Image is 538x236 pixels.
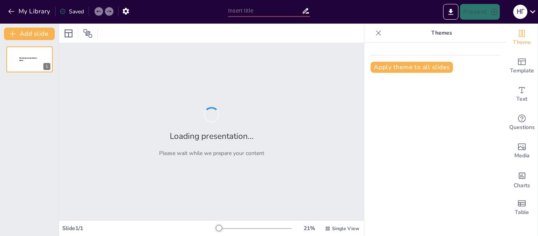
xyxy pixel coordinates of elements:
[83,29,93,38] span: Position
[506,165,538,194] div: Add charts and graphs
[509,123,535,132] span: Questions
[300,225,319,232] div: 21 %
[460,4,499,20] button: Present
[4,28,55,40] button: Add slide
[159,149,264,157] p: Please wait while we prepare your content
[514,181,530,190] span: Charts
[228,5,302,17] input: Insert title
[506,24,538,52] div: Change the overall theme
[371,62,453,73] button: Apply theme to all slides
[332,225,359,232] span: Single View
[513,4,527,20] button: Н Г
[506,52,538,80] div: Add ready made slides
[506,194,538,222] div: Add a table
[513,38,531,47] span: Theme
[385,24,498,42] p: Themes
[62,27,75,40] div: Layout
[170,131,254,142] h2: Loading presentation...
[62,225,216,232] div: Slide 1 / 1
[506,80,538,109] div: Add text boxes
[515,208,529,217] span: Table
[514,151,530,160] span: Media
[6,5,54,18] button: My Library
[506,109,538,137] div: Get real-time input from your audience
[6,46,53,72] div: 1
[516,95,527,103] span: Text
[443,4,458,20] button: Export to PowerPoint
[43,63,50,70] div: 1
[510,66,534,75] span: Template
[19,57,37,61] span: Sendsteps presentation editor
[513,5,527,19] div: Н Г
[506,137,538,165] div: Add images, graphics, shapes or video
[59,8,84,15] div: Saved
